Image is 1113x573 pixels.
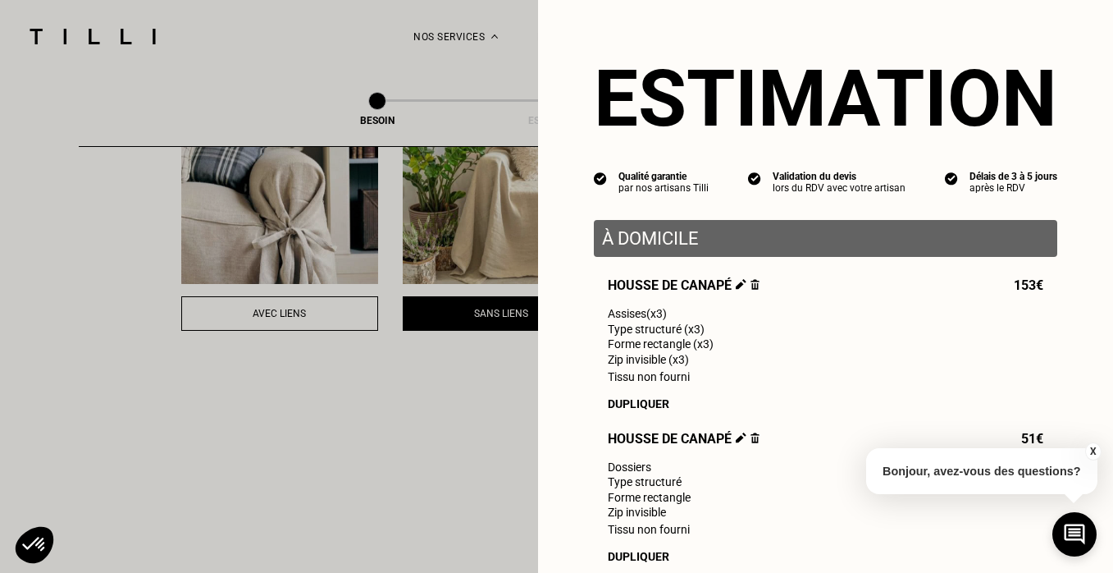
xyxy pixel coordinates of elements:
[1084,442,1101,461] button: X
[608,506,666,519] span: Zip invisible
[618,182,709,194] div: par nos artisans Tilli
[750,279,759,290] img: Supprimer
[608,337,714,351] span: Forme rectangle (x3)
[748,171,761,186] img: icon list info
[969,171,1057,182] div: Délais de 3 à 5 jours
[602,228,1049,249] p: À domicile
[945,171,958,186] img: icon list info
[594,53,1057,144] section: Estimation
[608,523,690,536] span: Tissu non fourni
[608,475,682,488] span: Type structuré
[773,171,905,182] div: Validation du devis
[866,448,1097,494] p: Bonjour, avez-vous des questions?
[736,279,746,290] img: Éditer
[608,353,689,366] span: Zip invisible (x3)
[608,431,759,447] span: Housse de canapé
[736,433,746,443] img: Éditer
[608,491,691,504] span: Forme rectangle
[608,277,759,293] span: Housse de canapé
[969,182,1057,194] div: après le RDV
[608,550,1043,563] div: Dupliquer
[608,323,705,336] span: Type structuré (x3)
[608,370,690,383] span: Tissu non fourni
[773,182,905,194] div: lors du RDV avec votre artisan
[608,461,651,474] span: Dossiers
[618,171,709,182] div: Qualité garantie
[608,307,667,320] span: Assises (x3)
[750,433,759,443] img: Supprimer
[608,397,1043,410] div: Dupliquer
[1014,277,1043,293] span: 153€
[594,171,607,186] img: icon list info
